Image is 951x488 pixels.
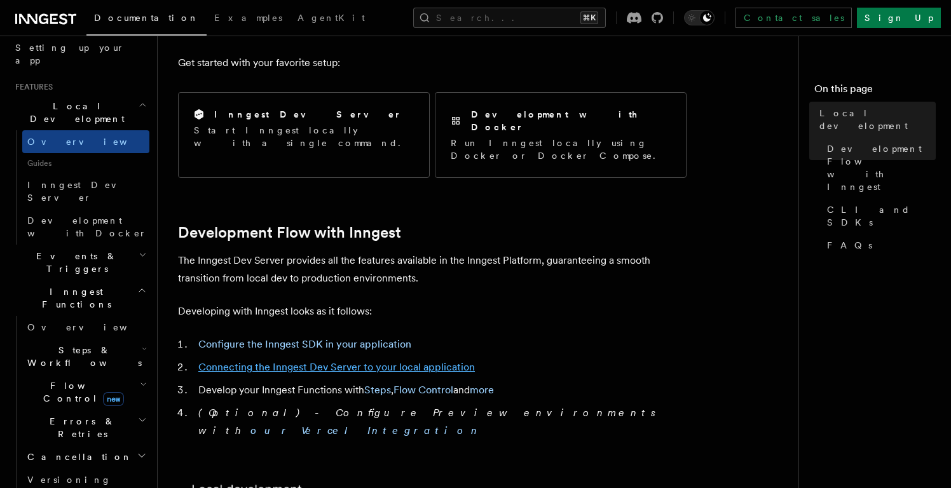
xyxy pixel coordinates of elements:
[10,100,139,125] span: Local Development
[822,198,936,234] a: CLI and SDKs
[178,92,430,178] a: Inngest Dev ServerStart Inngest locally with a single command.
[814,102,936,137] a: Local development
[10,36,149,72] a: Setting up your app
[10,280,149,316] button: Inngest Functions
[22,339,149,374] button: Steps & Workflows
[22,316,149,339] a: Overview
[27,180,136,203] span: Inngest Dev Server
[435,92,687,178] a: Development with DockerRun Inngest locally using Docker or Docker Compose.
[214,13,282,23] span: Examples
[103,392,124,406] span: new
[27,475,111,485] span: Versioning
[22,451,132,463] span: Cancellation
[822,137,936,198] a: Development Flow with Inngest
[827,142,936,193] span: Development Flow with Inngest
[10,130,149,245] div: Local Development
[10,82,53,92] span: Features
[10,285,137,311] span: Inngest Functions
[10,95,149,130] button: Local Development
[814,81,936,102] h4: On this page
[580,11,598,24] kbd: ⌘K
[10,250,139,275] span: Events & Triggers
[819,107,936,132] span: Local development
[178,224,401,241] a: Development Flow with Inngest
[250,424,482,437] a: our Vercel Integration
[393,384,453,396] a: Flow Control
[178,302,687,320] p: Developing with Inngest looks as it follows:
[178,54,687,72] p: Get started with your favorite setup:
[22,209,149,245] a: Development with Docker
[198,407,663,437] em: (Optional) - Configure Preview environments with
[194,124,414,149] p: Start Inngest locally with a single command.
[22,374,149,410] button: Flow Controlnew
[27,215,147,238] span: Development with Docker
[857,8,941,28] a: Sign Up
[22,415,138,440] span: Errors & Retries
[298,13,365,23] span: AgentKit
[684,10,715,25] button: Toggle dark mode
[22,379,140,405] span: Flow Control
[27,137,158,147] span: Overview
[214,108,402,121] h2: Inngest Dev Server
[451,137,671,162] p: Run Inngest locally using Docker or Docker Compose.
[198,338,411,350] a: Configure the Inngest SDK in your application
[207,4,290,34] a: Examples
[15,43,125,65] span: Setting up your app
[94,13,199,23] span: Documentation
[22,410,149,445] button: Errors & Retries
[10,245,149,280] button: Events & Triggers
[413,8,606,28] button: Search...⌘K
[178,252,687,287] p: The Inngest Dev Server provides all the features available in the Inngest Platform, guaranteeing ...
[22,130,149,153] a: Overview
[471,108,671,133] h2: Development with Docker
[290,4,373,34] a: AgentKit
[827,203,936,229] span: CLI and SDKs
[735,8,852,28] a: Contact sales
[364,384,391,396] a: Steps
[470,384,494,396] a: more
[822,234,936,257] a: FAQs
[86,4,207,36] a: Documentation
[827,239,872,252] span: FAQs
[195,381,687,399] li: Develop your Inngest Functions with , and
[22,173,149,209] a: Inngest Dev Server
[22,344,142,369] span: Steps & Workflows
[22,445,149,468] button: Cancellation
[198,361,475,373] a: Connecting the Inngest Dev Server to your local application
[22,153,149,173] span: Guides
[27,322,158,332] span: Overview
